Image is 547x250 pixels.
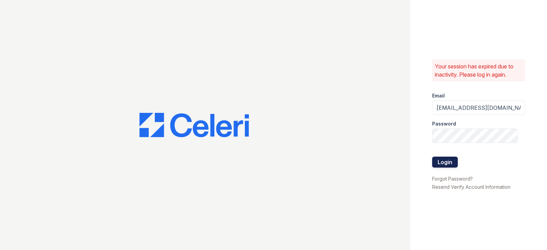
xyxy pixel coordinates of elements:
[432,184,510,190] a: Resend Verify Account Information
[432,92,445,99] label: Email
[432,157,458,168] button: Login
[432,176,473,182] a: Forgot Password?
[432,120,456,127] label: Password
[139,113,249,137] img: CE_Logo_Blue-a8612792a0a2168367f1c8372b55b34899dd931a85d93a1a3d3e32e68fde9ad4.png
[435,62,522,79] p: Your session has expired due to inactivity. Please log in again.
